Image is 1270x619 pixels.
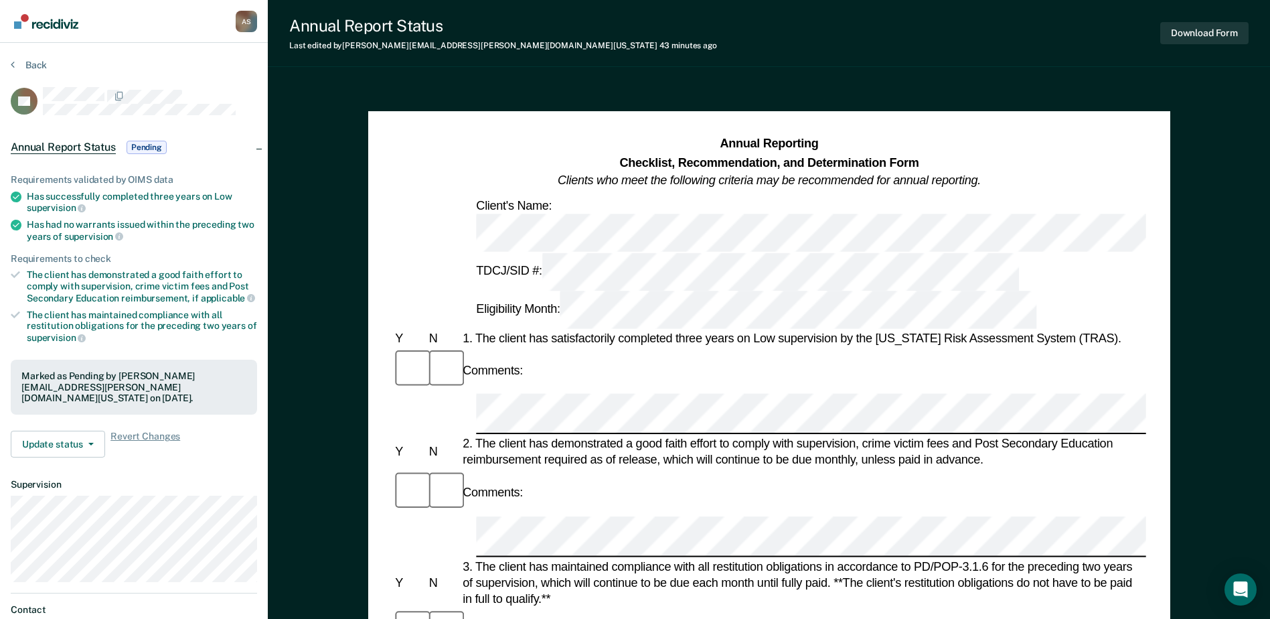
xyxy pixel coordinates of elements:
[392,330,426,346] div: Y
[460,558,1146,607] div: 3. The client has maintained compliance with all restitution obligations in accordance to PD/POP-...
[27,309,257,344] div: The client has maintained compliance with all restitution obligations for the preceding two years of
[27,202,86,213] span: supervision
[460,484,526,500] div: Comments:
[392,575,426,591] div: Y
[426,330,459,346] div: N
[1160,22,1249,44] button: Download Form
[392,444,426,460] div: Y
[558,174,981,187] em: Clients who meet the following criteria may be recommended for annual reporting.
[426,575,459,591] div: N
[64,231,123,242] span: supervision
[473,253,1021,291] div: TDCJ/SID #:
[619,155,919,169] strong: Checklist, Recommendation, and Determination Form
[11,141,116,154] span: Annual Report Status
[236,11,257,32] button: Profile dropdown button
[426,444,459,460] div: N
[21,370,246,404] div: Marked as Pending by [PERSON_NAME][EMAIL_ADDRESS][PERSON_NAME][DOMAIN_NAME][US_STATE] on [DATE].
[460,330,1146,346] div: 1. The client has satisfactorily completed three years on Low supervision by the [US_STATE] Risk ...
[289,16,717,36] div: Annual Report Status
[201,293,255,303] span: applicable
[289,41,717,50] div: Last edited by [PERSON_NAME][EMAIL_ADDRESS][PERSON_NAME][DOMAIN_NAME][US_STATE]
[473,291,1039,329] div: Eligibility Month:
[236,11,257,32] div: A S
[460,362,526,379] div: Comments:
[11,174,257,186] div: Requirements validated by OIMS data
[27,332,86,343] span: supervision
[110,431,180,458] span: Revert Changes
[14,14,78,29] img: Recidiviz
[1224,573,1257,606] div: Open Intercom Messenger
[27,219,257,242] div: Has had no warrants issued within the preceding two years of
[720,137,818,151] strong: Annual Reporting
[11,479,257,490] dt: Supervision
[659,41,717,50] span: 43 minutes ago
[11,604,257,616] dt: Contact
[27,269,257,303] div: The client has demonstrated a good faith effort to comply with supervision, crime victim fees and...
[27,191,257,214] div: Has successfully completed three years on Low
[11,59,47,71] button: Back
[11,431,105,458] button: Update status
[460,436,1146,468] div: 2. The client has demonstrated a good faith effort to comply with supervision, crime victim fees ...
[127,141,167,154] span: Pending
[11,253,257,265] div: Requirements to check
